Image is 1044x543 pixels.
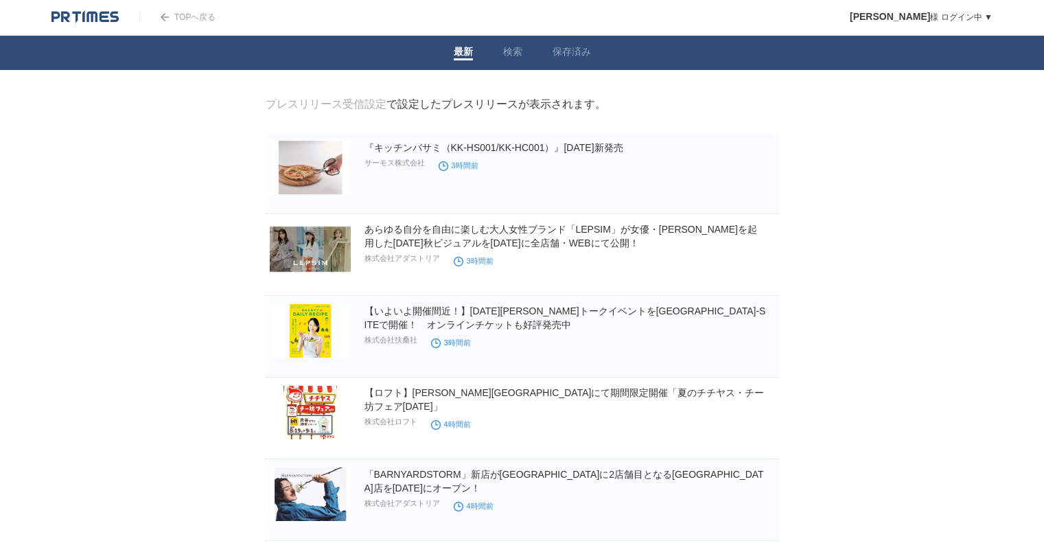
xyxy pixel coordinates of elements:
[454,46,473,60] a: 最新
[364,417,417,427] p: 株式会社ロフト
[364,387,765,412] a: 【ロフト】[PERSON_NAME][GEOGRAPHIC_DATA]にて期間限定開催「夏のチチヤス・チー坊フェア[DATE]」
[454,257,494,265] time: 3時間前
[270,141,351,194] img: 『キッチンバサミ（KK-HS001/KK-HC001）』8月21日新発売
[439,161,478,170] time: 3時間前
[270,222,351,276] img: あらゆる自分を自由に楽しむ大人女性ブランド「LEPSIM」が女優・白石聖さんを起用した2025秋ビジュアルを8月14日(木)に全店舗・WEBにて公開！
[364,498,440,509] p: 株式会社アダストリア
[364,142,623,153] a: 『キッチンバサミ（KK-HS001/KK-HC001）』[DATE]新発売
[270,467,351,521] img: 「BARNYARDSTORM」新店が横浜地区に2店舗目となる横浜髙島屋店を8月22日（金）にオープン！
[364,335,417,345] p: 株式会社扶桑社
[270,386,351,439] img: 【ロフト】渋谷ロフトにて期間限定開催「夏のチチヤス・チー坊フェア2025」
[161,13,169,21] img: arrow.png
[139,12,216,22] a: TOPへ戻る
[270,304,351,358] img: 【いよいよ開催間近！】8月23日（土）長谷川あかりさんトークイベントを代官山T-SITEで開催！ オンラインチケットも好評発売中
[431,338,471,347] time: 3時間前
[364,158,425,168] p: サーモス株式会社
[266,97,606,112] div: で設定したプレスリリースが表示されます。
[51,10,119,24] img: logo.png
[266,98,386,110] a: プレスリリース受信設定
[850,12,993,22] a: [PERSON_NAME]様 ログイン中 ▼
[503,46,522,60] a: 検索
[553,46,591,60] a: 保存済み
[364,469,764,494] a: 「BARNYARDSTORM」新店が[GEOGRAPHIC_DATA]に2店舗目となる[GEOGRAPHIC_DATA]店を[DATE]にオープン！
[850,11,930,22] span: [PERSON_NAME]
[454,502,494,510] time: 4時間前
[364,305,766,330] a: 【いよいよ開催間近！】[DATE][PERSON_NAME]トークイベントを[GEOGRAPHIC_DATA]-SITEで開催！ オンラインチケットも好評発売中
[431,420,471,428] time: 4時間前
[364,253,440,264] p: 株式会社アダストリア
[364,224,758,249] a: あらゆる自分を自由に楽しむ大人女性ブランド「LEPSIM」が女優・[PERSON_NAME]を起用した[DATE]秋ビジュアルを[DATE]に全店舗・WEBにて公開！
